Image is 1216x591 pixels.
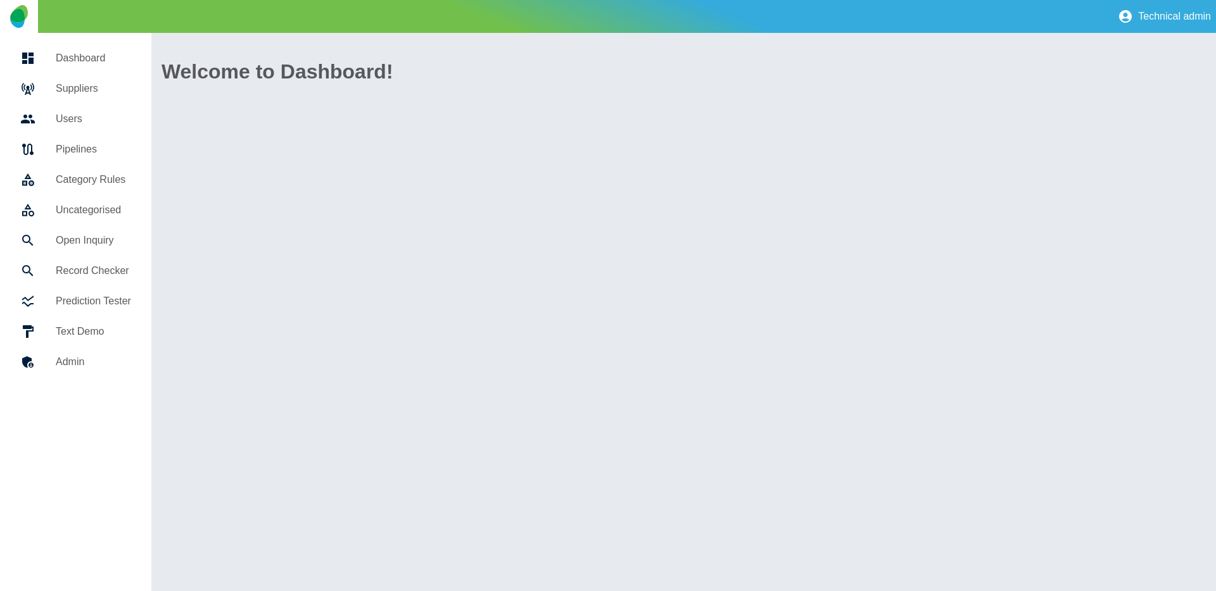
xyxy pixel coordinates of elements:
[56,172,131,187] h5: Category Rules
[1113,4,1216,29] button: Technical admin
[10,5,27,28] img: Logo
[56,51,131,66] h5: Dashboard
[161,56,1206,87] h1: Welcome to Dashboard!
[56,263,131,278] h5: Record Checker
[10,195,141,225] a: Uncategorised
[56,324,131,339] h5: Text Demo
[56,142,131,157] h5: Pipelines
[56,294,131,309] h5: Prediction Tester
[56,233,131,248] h5: Open Inquiry
[10,73,141,104] a: Suppliers
[10,134,141,165] a: Pipelines
[10,286,141,316] a: Prediction Tester
[10,225,141,256] a: Open Inquiry
[10,43,141,73] a: Dashboard
[10,316,141,347] a: Text Demo
[10,165,141,195] a: Category Rules
[10,256,141,286] a: Record Checker
[56,111,131,127] h5: Users
[56,81,131,96] h5: Suppliers
[10,347,141,377] a: Admin
[10,104,141,134] a: Users
[56,354,131,370] h5: Admin
[56,202,131,218] h5: Uncategorised
[1138,11,1211,22] p: Technical admin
